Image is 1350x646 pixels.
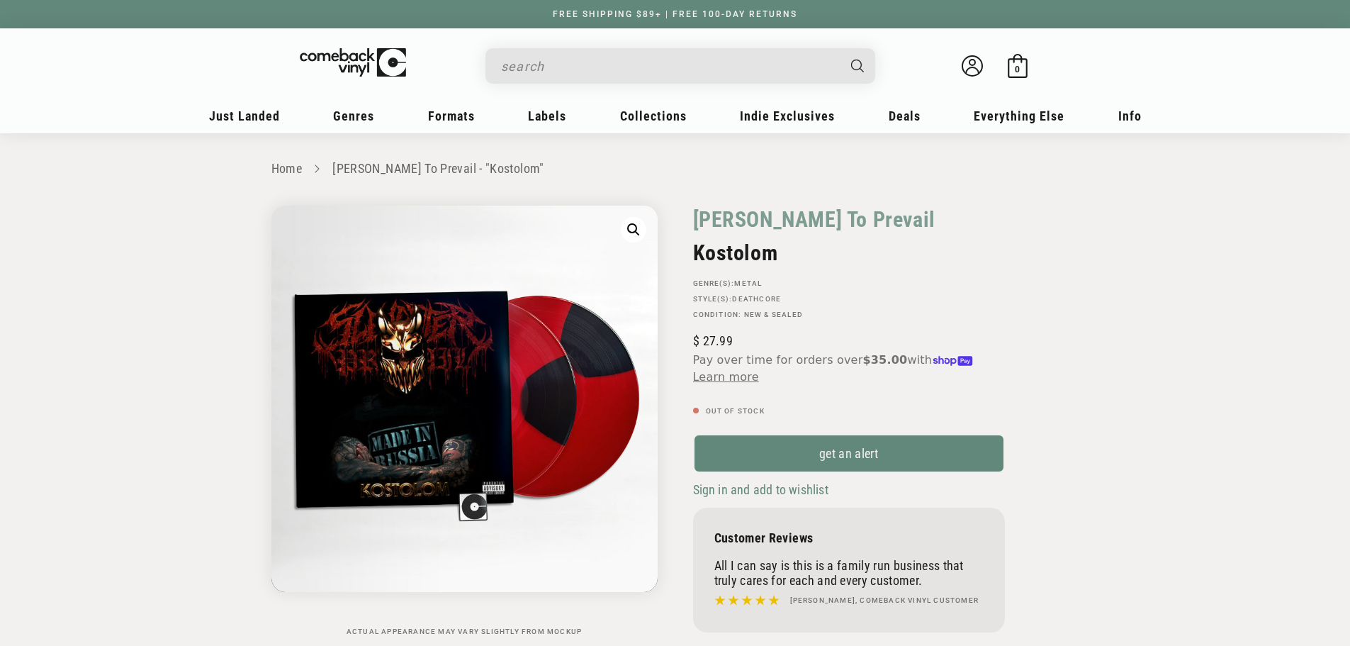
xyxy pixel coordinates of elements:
span: 0 [1015,64,1020,74]
a: FREE SHIPPING $89+ | FREE 100-DAY RETURNS [539,9,811,19]
a: [PERSON_NAME] To Prevail - "Kostolom" [332,161,544,176]
span: Everything Else [974,108,1064,123]
input: search [501,52,837,81]
h2: Kostolom [693,240,1005,265]
p: GENRE(S): [693,279,1005,288]
p: Condition: New & Sealed [693,311,1005,319]
p: Customer Reviews [714,530,984,545]
p: Actual appearance may vary slightly from mockup [271,628,658,636]
a: [PERSON_NAME] To Prevail [693,206,935,233]
media-gallery: Gallery Viewer [271,206,658,636]
a: get an alert [693,434,1005,473]
span: Labels [528,108,566,123]
span: $ [693,333,699,348]
span: Formats [428,108,475,123]
span: Indie Exclusives [740,108,835,123]
a: Home [271,161,302,176]
span: Deals [889,108,921,123]
span: Sign in and add to wishlist [693,482,828,497]
a: Metal [734,279,762,287]
span: 27.99 [693,333,733,348]
nav: breadcrumbs [271,159,1079,179]
span: Genres [333,108,374,123]
button: Search [838,48,877,84]
p: Out of stock [693,407,1005,416]
a: Deathcore [732,295,781,303]
span: Collections [620,108,687,123]
span: Just Landed [209,108,280,123]
img: star5.svg [714,591,780,610]
button: Sign in and add to wishlist [693,481,833,498]
div: Search [485,48,875,84]
p: All I can say is this is a family run business that truly cares for each and every customer. [714,558,984,588]
h4: [PERSON_NAME], Comeback Vinyl customer [790,595,979,606]
span: Info [1118,108,1142,123]
p: STYLE(S): [693,295,1005,303]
